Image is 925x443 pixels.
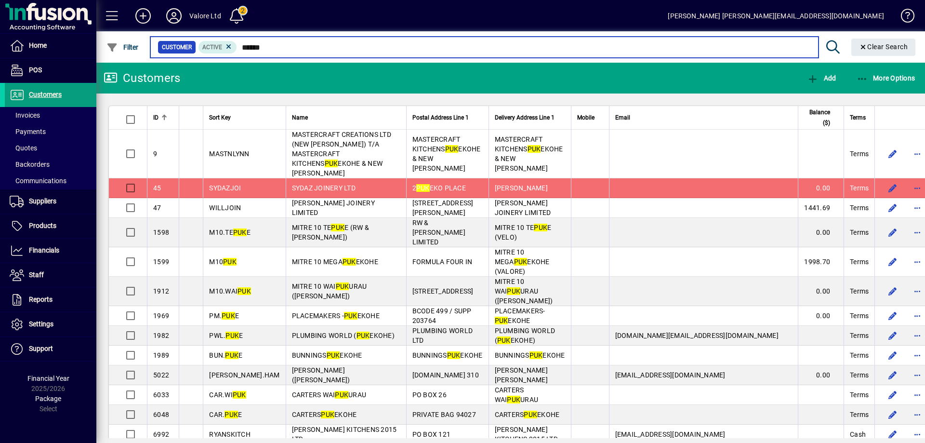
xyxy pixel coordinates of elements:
[153,184,161,192] span: 45
[29,295,53,303] span: Reports
[495,135,563,172] span: MASTERCRAFT KITCHENS EKOHE & NEW [PERSON_NAME]
[910,283,925,299] button: More options
[850,257,869,267] span: Terms
[209,112,231,123] span: Sort Key
[495,327,555,344] span: PLUMBING WORLD ( EKOHE)
[495,426,558,443] span: [PERSON_NAME] KITCHENS 2015 LTD
[343,258,356,266] em: PUK
[798,198,844,218] td: 1441.69
[910,328,925,343] button: More options
[292,351,362,359] span: BUNNINGS EKOHE
[507,287,520,295] em: PUK
[497,336,511,344] em: PUK
[412,411,476,418] span: PRIVATE BAG 94027
[850,228,869,237] span: Terms
[225,411,238,418] em: PUK
[798,306,844,326] td: 0.00
[153,371,169,379] span: 5022
[507,396,520,403] em: PUK
[222,312,235,320] em: PUK
[209,332,243,339] span: PWL. E
[5,189,96,214] a: Suppliers
[412,391,447,399] span: PO BOX 26
[885,407,900,422] button: Edit
[885,427,900,442] button: Edit
[615,371,726,379] span: [EMAIL_ADDRESS][DOMAIN_NAME]
[29,271,44,279] span: Staff
[495,317,508,324] em: PUK
[331,224,344,231] em: PUK
[209,228,251,236] span: M10.TE E
[29,345,53,352] span: Support
[850,149,869,159] span: Terms
[238,287,251,295] em: PUK
[495,307,545,324] span: PLACEMAKERS- EKOHE
[885,180,900,196] button: Edit
[857,74,915,82] span: More Options
[292,131,391,177] span: MASTERCRAFT CREATIONS LTD (NEW [PERSON_NAME]) T/A MASTERCRAFT KITCHENS EKOHE & NEW [PERSON_NAME]
[495,351,565,359] span: BUNNINGS EKOHE
[292,224,369,241] span: MITRE 10 TE E (RW & [PERSON_NAME])
[209,391,246,399] span: CAR.WI
[233,391,246,399] em: PUK
[29,41,47,49] span: Home
[798,247,844,277] td: 1998.70
[524,411,537,418] em: PUK
[153,411,169,418] span: 6048
[514,258,528,266] em: PUK
[910,367,925,383] button: More options
[412,307,472,324] span: BCODE 499 / SUPP 203764
[412,135,481,172] span: MASTERCRAFT KITCHENS EKOHE & NEW [PERSON_NAME]
[5,288,96,312] a: Reports
[5,263,96,287] a: Staff
[153,312,169,320] span: 1969
[10,144,37,152] span: Quotes
[534,224,547,231] em: PUK
[5,34,96,58] a: Home
[445,145,459,153] em: PUK
[805,69,838,87] button: Add
[850,370,869,380] span: Terms
[910,387,925,403] button: More options
[336,282,349,290] em: PUK
[29,246,59,254] span: Financials
[209,184,241,192] span: SYDAZJOI
[412,430,451,438] span: PO BOX 121
[159,7,189,25] button: Profile
[885,348,900,363] button: Edit
[804,107,839,128] div: Balance ($)
[292,112,308,123] span: Name
[495,224,552,241] span: MITRE 10 TE E (VELO)
[5,173,96,189] a: Communications
[615,430,726,438] span: [EMAIL_ADDRESS][DOMAIN_NAME]
[5,140,96,156] a: Quotes
[209,430,251,438] span: RYANSKITCH
[292,112,400,123] div: Name
[894,2,913,33] a: Knowledge Base
[910,146,925,161] button: More options
[233,228,247,236] em: PUK
[5,156,96,173] a: Backorders
[910,427,925,442] button: More options
[27,375,69,382] span: Financial Year
[153,258,169,266] span: 1599
[335,391,348,399] em: PUK
[209,351,242,359] span: BUN. E
[106,43,139,51] span: Filter
[5,337,96,361] a: Support
[292,199,375,216] span: [PERSON_NAME] JOINERY LIMITED
[850,286,869,296] span: Terms
[910,407,925,422] button: More options
[153,287,169,295] span: 1912
[153,430,169,438] span: 6992
[577,112,595,123] span: Mobile
[412,112,469,123] span: Postal Address Line 1
[615,332,779,339] span: [DOMAIN_NAME][EMAIL_ADDRESS][DOMAIN_NAME]
[104,39,141,56] button: Filter
[412,327,473,344] span: PLUMBING WORLD LTD
[10,111,40,119] span: Invoices
[104,70,180,86] div: Customers
[859,43,908,51] span: Clear Search
[885,283,900,299] button: Edit
[29,91,62,98] span: Customers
